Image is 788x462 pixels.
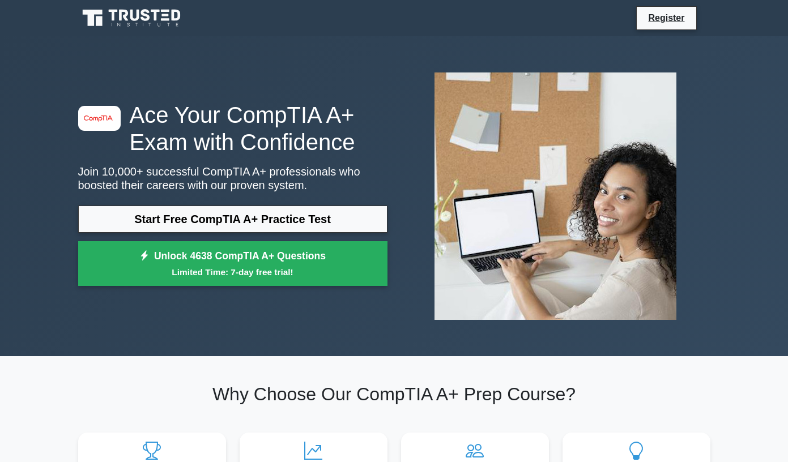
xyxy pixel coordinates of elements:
p: Join 10,000+ successful CompTIA A+ professionals who boosted their careers with our proven system. [78,165,387,192]
h2: Why Choose Our CompTIA A+ Prep Course? [78,383,710,405]
small: Limited Time: 7-day free trial! [92,266,373,279]
a: Unlock 4638 CompTIA A+ QuestionsLimited Time: 7-day free trial! [78,241,387,286]
a: Register [641,11,691,25]
a: Start Free CompTIA A+ Practice Test [78,206,387,233]
h1: Ace Your CompTIA A+ Exam with Confidence [78,101,387,156]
